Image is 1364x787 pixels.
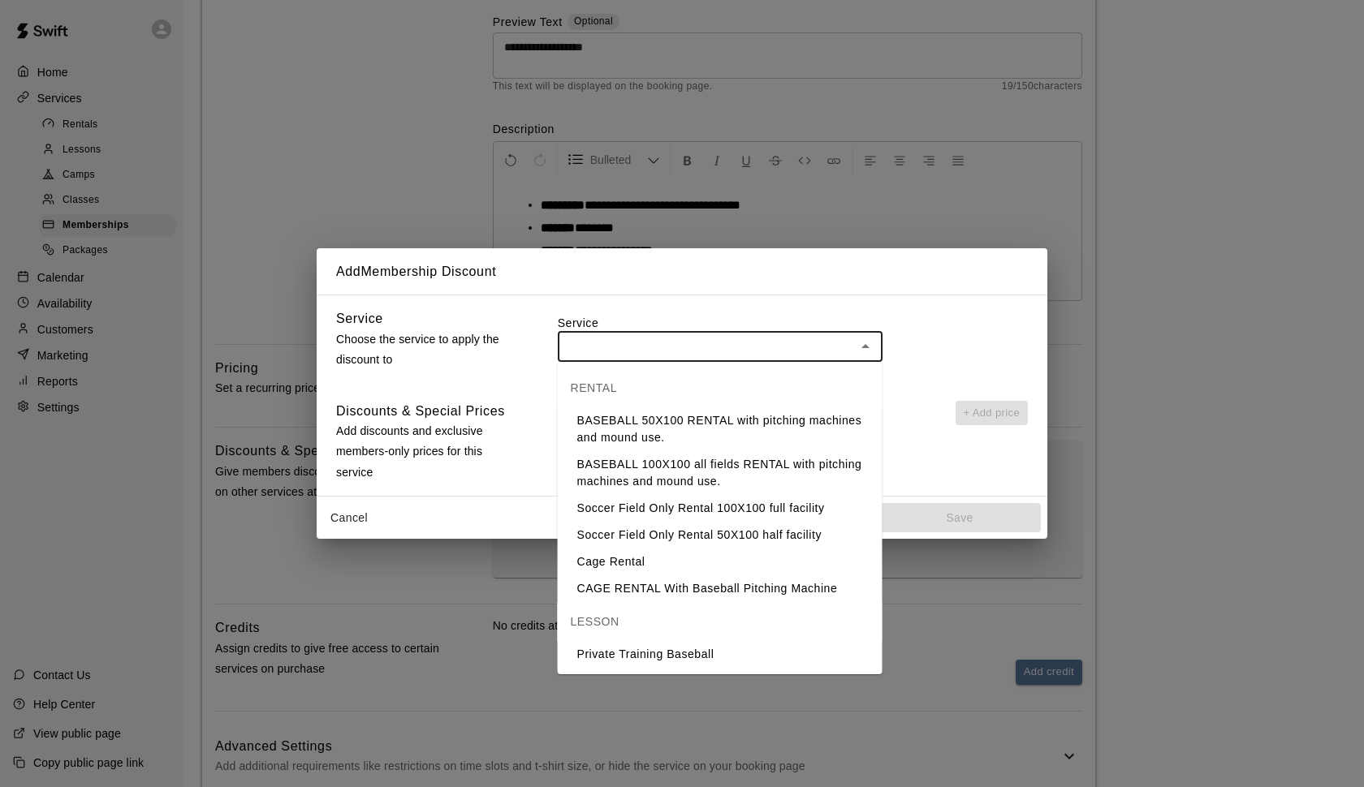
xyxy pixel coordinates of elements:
h6: Service [336,308,383,329]
li: Soccer Field Only Rental 50X100 half facility [558,522,883,548]
button: Cancel [323,503,375,533]
li: BASEBALL 50X100 RENTAL with pitching machines and mound use. [558,407,883,451]
h2: Add Membership Discount [317,248,1047,295]
label: Service [558,315,1028,331]
button: Close [854,335,877,358]
h6: Discounts & Special Prices [336,401,505,422]
p: Choose the service to apply the discount to [336,329,516,370]
div: LESSON [558,602,883,641]
p: Add discounts and exclusive members-only prices for this service [336,421,516,483]
li: BASEBALL 100X100 all fields RENTAL with pitching machines and mound use. [558,451,883,495]
li: Cage Rental [558,548,883,575]
li: CAGE RENTAL With Baseball Pitching Machine [558,575,883,602]
div: RENTAL [558,368,883,407]
li: Private Training Baseball [558,641,883,668]
li: Soccer Field Only Rental 100X100 full facility [558,495,883,522]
